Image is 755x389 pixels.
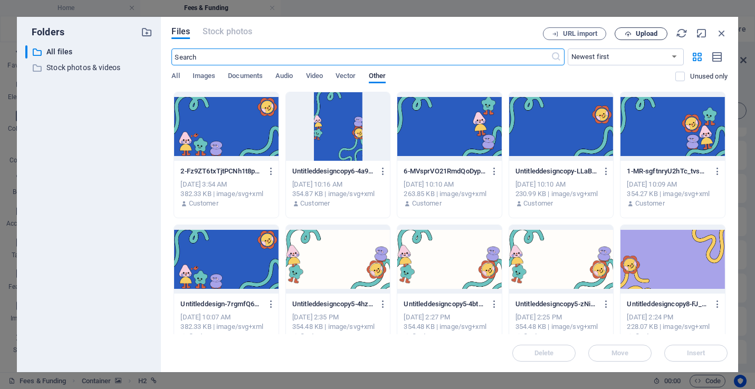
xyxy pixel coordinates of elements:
div: 382.33 KB | image/svg+xml [180,189,272,199]
p: Customer [189,332,218,341]
button: URL import [543,27,606,40]
p: Customer [635,199,665,208]
i: Reload [676,27,687,39]
p: Customer [189,199,218,208]
input: Search [171,48,550,65]
span: Upload [636,31,657,37]
span: Documents [228,70,263,84]
p: All files [46,46,133,58]
div: [DATE] 2:27 PM [404,313,495,322]
p: Untitleddesigncopy8-FJ_P7cXlP6Z-3TxFNnf-Ag.svg [627,299,709,309]
span: Files [171,25,190,38]
i: Minimize [696,27,708,39]
div: 354.87 KB | image/svg+xml [292,189,384,199]
p: Untitleddesign-7rgmfQ6mqDUUhT9PAq_Ybw.svg [180,299,262,309]
i: Create new folder [141,26,152,38]
span: Other [369,70,386,84]
p: Customer [300,199,330,208]
p: Untitleddesigncopy-LLaBsMbYkDLUZCHPEwYa2w.svg [515,167,597,176]
div: ​ [25,45,27,59]
p: 2-Fz9ZT6txTjtPCNh1t8pTLw.svg [180,167,262,176]
div: [DATE] 2:35 PM [292,313,384,322]
div: 354.48 KB | image/svg+xml [515,322,607,332]
p: Customer [635,332,665,341]
p: Customer [412,332,442,341]
div: [DATE] 10:16 AM [292,180,384,189]
span: URL import [563,31,597,37]
div: 263.85 KB | image/svg+xml [404,189,495,199]
div: 354.48 KB | image/svg+xml [292,322,384,332]
div: [DATE] 10:10 AM [404,180,495,189]
p: 1-MR-sgftnryU2hTc_tvsQqQ.svg [627,167,709,176]
button: Upload [615,27,667,40]
div: [DATE] 10:10 AM [515,180,607,189]
p: Customer [523,199,553,208]
div: 230.99 KB | image/svg+xml [515,189,607,199]
p: Untitleddesigncopy5-4hz9p292J_5ZJL_zLJSj-g.svg [292,299,374,309]
p: Stock photos & videos [46,62,133,74]
div: [DATE] 2:24 PM [627,313,719,322]
p: Customer [412,199,442,208]
span: All [171,70,179,84]
span: Video [306,70,323,84]
p: Folders [25,25,64,39]
p: Untitleddesigncopy5-4btfLIACOwYeWTS4weCwgw.svg [404,299,485,309]
p: Untitleddesigncopy6-4a9vtOTA20wTWq8BP5GX_g.svg [292,167,374,176]
p: Customer [300,332,330,341]
div: 354.27 KB | image/svg+xml [627,189,719,199]
div: 228.07 KB | image/svg+xml [627,322,719,332]
div: 354.48 KB | image/svg+xml [404,322,495,332]
div: [DATE] 2:25 PM [515,313,607,322]
span: Audio [275,70,293,84]
p: Displays only files that are not in use on the website. Files added during this session can still... [690,72,728,81]
p: 6-MVsprVO21RmdQoDypgrhGA.svg [404,167,485,176]
p: Untitleddesigncopy5-zNiRgzH0Nm9V4U2TmnN_nw.svg [515,299,597,309]
div: [DATE] 10:07 AM [180,313,272,322]
div: Stock photos & videos [25,61,152,74]
p: Customer [523,332,553,341]
div: 382.33 KB | image/svg+xml [180,322,272,332]
i: Close [716,27,728,39]
span: Images [193,70,216,84]
div: [DATE] 3:54 AM [180,180,272,189]
div: [DATE] 10:09 AM [627,180,719,189]
span: Vector [336,70,356,84]
span: This file type is not supported by this element [203,25,252,38]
